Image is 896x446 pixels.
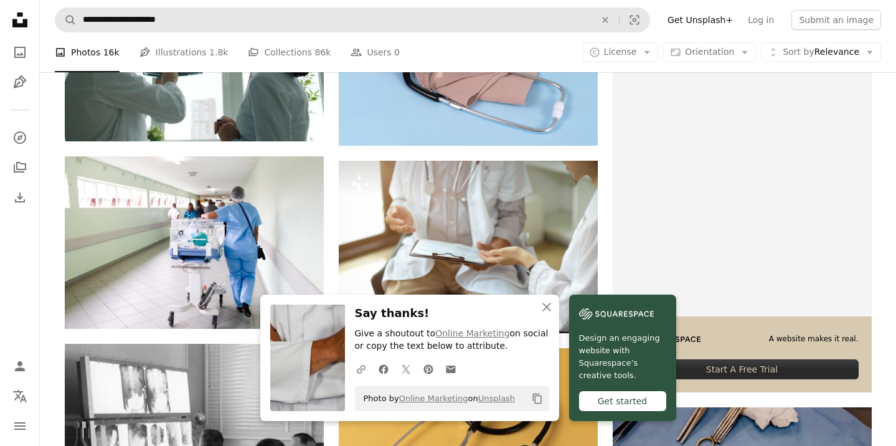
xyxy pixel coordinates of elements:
[761,42,881,62] button: Sort byRelevance
[626,359,859,379] div: Start A Free Trial
[65,63,324,74] a: Two doctors examine a skull x-ray together.
[582,42,659,62] button: License
[355,305,549,323] h3: Say thanks!
[65,156,324,329] img: person walking on hallway in blue scrub suit near incubator
[783,47,814,57] span: Sort by
[579,391,666,411] div: Get started
[579,332,666,382] span: Design an engaging website with Squarespace’s creative tools.
[604,47,637,57] span: License
[357,389,516,409] span: Photo by on
[7,354,32,379] a: Log in / Sign up
[663,42,756,62] button: Orientation
[478,394,515,403] a: Unsplash
[769,334,859,344] span: A website makes it real.
[7,414,32,439] button: Menu
[372,356,395,381] a: Share on Facebook
[314,45,331,59] span: 86k
[65,237,324,248] a: person walking on hallway in blue scrub suit near incubator
[7,7,32,35] a: Home — Unsplash
[569,295,676,421] a: Design an engaging website with Squarespace’s creative tools.Get started
[339,429,598,440] a: a pair of headphones
[7,70,32,95] a: Illustrations
[685,47,734,57] span: Orientation
[527,388,548,409] button: Copy to clipboard
[395,356,417,381] a: Share on Twitter
[355,328,549,353] p: Give a shoutout to on social or copy the text below to attribute.
[620,8,649,32] button: Visual search
[394,45,400,59] span: 0
[7,40,32,65] a: Photos
[579,305,654,323] img: file-1606177908946-d1eed1cbe4f5image
[435,328,509,338] a: Online Marketing
[417,356,440,381] a: Share on Pinterest
[351,32,400,72] a: Users 0
[592,8,619,32] button: Clear
[783,46,859,59] span: Relevance
[55,7,650,32] form: Find visuals sitewide
[7,125,32,150] a: Explore
[740,10,781,30] a: Log in
[339,241,598,252] a: Cropped image of A doctor and a patient discuss treatment options at medical clinic centre.
[791,10,881,30] button: Submit an image
[7,384,32,409] button: Language
[339,161,598,333] img: Cropped image of A doctor and a patient discuss treatment options at medical clinic centre.
[660,10,740,30] a: Get Unsplash+
[440,356,462,381] a: Share over email
[613,57,872,393] a: A website makes it real.Start A Free Trial
[55,8,77,32] button: Search Unsplash
[399,394,468,403] a: Online Marketing
[7,185,32,210] a: Download History
[209,45,228,59] span: 1.8k
[248,32,331,72] a: Collections 86k
[7,155,32,180] a: Collections
[139,32,229,72] a: Illustrations 1.8k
